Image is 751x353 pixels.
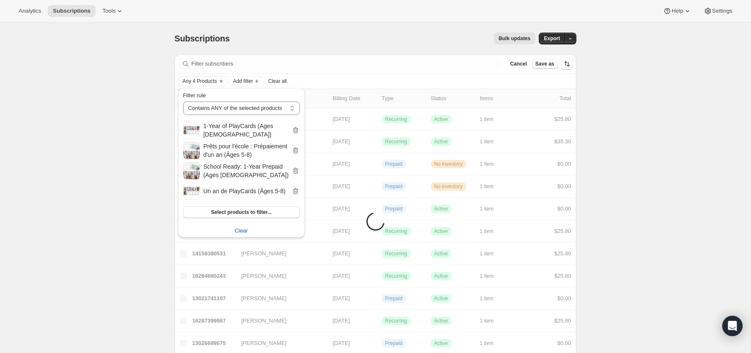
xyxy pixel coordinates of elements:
span: Subscriptions [175,34,230,43]
h2: Un an de PlayCards (Âges 5-8) [203,187,291,195]
span: Export [544,35,560,42]
span: Subscriptions [53,8,90,14]
button: Sort the results [561,58,573,70]
img: School Ready: 1-Year Prepaid (Ages 5-8) [183,162,200,179]
span: Any 4 Products [183,78,217,85]
span: Filter rule [183,92,206,99]
span: Cancel [510,60,526,67]
span: Tools [102,8,115,14]
span: Settings [712,8,732,14]
button: Save as [532,59,558,69]
button: Export [539,33,565,44]
input: Filter subscribers [192,58,502,70]
button: Clear subscription product filter [178,224,305,238]
button: Settings [699,5,737,17]
button: Help [658,5,696,17]
span: Select products to filter... [211,209,271,216]
button: Tools [97,5,129,17]
button: Analytics [14,5,46,17]
h2: Prêts pour l'école : Prépaiement d'un an (Âges 5-8) [203,142,291,159]
span: Analytics [19,8,41,14]
span: Clear all [268,78,287,85]
button: Select products to filter [183,206,300,218]
span: Save as [535,60,554,67]
button: Clear [217,77,225,86]
span: Help [672,8,683,14]
button: Bulk updates [493,33,535,44]
h2: School Ready: 1-Year Prepaid (Ages [DEMOGRAPHIC_DATA]) [203,162,291,179]
button: Cancel [507,59,530,69]
button: Add filter [229,76,263,86]
span: Bulk updates [499,35,530,42]
span: Clear [235,227,248,235]
button: Clear all [265,76,290,86]
div: Open Intercom Messenger [722,316,743,336]
h2: 1-Year of PlayCards (Ages [DEMOGRAPHIC_DATA]) [203,122,291,139]
img: Prêts pour l'école : Prépaiement d'un an (Âges 5-8) [183,142,200,159]
span: Add filter [233,78,253,85]
button: Subscriptions [48,5,96,17]
button: Any 4 Products [178,77,217,86]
